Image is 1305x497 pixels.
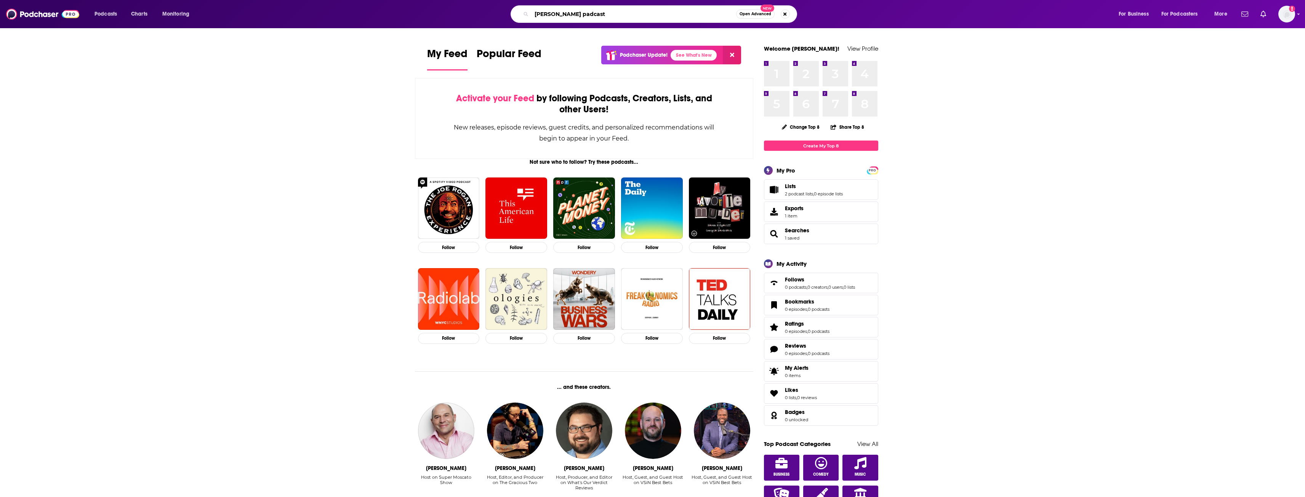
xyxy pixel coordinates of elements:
a: 1 saved [785,235,799,241]
a: 0 lists [844,284,855,290]
a: Top Podcast Categories [764,440,831,447]
a: Bookmarks [767,300,782,310]
span: Exports [785,205,804,212]
svg: Add a profile image [1289,6,1295,12]
div: Search podcasts, credits, & more... [518,5,804,23]
div: JJ Crowder [564,465,604,471]
span: Charts [131,9,147,19]
div: by following Podcasts, Creators, Lists, and other Users! [453,93,715,115]
div: Host on Super Moscato Show [415,475,478,485]
a: Business [764,455,800,481]
a: 0 unlocked [785,417,808,422]
a: Business Wars [553,268,615,330]
a: Ratings [785,320,829,327]
span: Activate your Feed [456,93,534,104]
a: Searches [767,229,782,239]
img: My Favorite Murder with Karen Kilgariff and Georgia Hardstark [689,177,751,239]
span: Music [855,472,866,477]
a: Badges [785,409,808,415]
div: Host, Guest, and Guest Host on VSiN Best Bets [690,475,753,491]
span: My Alerts [785,364,809,371]
a: Lists [785,183,843,190]
a: Radiolab [418,268,480,330]
a: 0 lists [785,395,796,400]
img: Podchaser - Follow, Share and Rate Podcasts [6,7,79,21]
div: ... and these creators. [415,384,754,390]
div: John Rotolo [495,465,535,471]
a: Wes Reynolds [625,403,681,459]
span: , [843,284,844,290]
button: Follow [689,333,751,344]
a: Follows [767,278,782,288]
a: Searches [785,227,809,234]
a: Likes [785,387,817,393]
button: Follow [553,242,615,253]
img: This American Life [485,177,547,239]
a: 0 podcasts [808,307,829,312]
a: 2 podcast lists [785,191,813,197]
div: New releases, episode reviews, guest credits, and personalized recommendations will begin to appe... [453,122,715,144]
span: , [813,191,814,197]
a: 0 podcasts [808,351,829,356]
a: See What's New [671,50,717,61]
span: 0 items [785,373,809,378]
a: Follows [785,276,855,283]
span: Likes [785,387,798,393]
span: , [807,351,808,356]
span: PRO [868,168,877,173]
span: Badges [764,405,878,426]
img: Planet Money [553,177,615,239]
a: Femi Abebefe [694,403,750,459]
button: open menu [1209,8,1237,20]
a: PRO [868,167,877,173]
button: Share Top 8 [830,120,865,134]
span: Ratings [785,320,804,327]
span: More [1214,9,1227,19]
a: Reviews [785,342,829,349]
a: 0 podcasts [785,284,807,290]
div: Host, Guest, and Guest Host on VSiN Best Bets [690,475,753,485]
button: Follow [485,333,547,344]
a: Create My Top 8 [764,141,878,151]
a: Show notifications dropdown [1257,8,1269,21]
a: 0 episodes [785,307,807,312]
div: Host, Editor, and Producer on The Gracious Two [484,475,546,491]
button: Follow [418,242,480,253]
span: , [807,307,808,312]
a: The Daily [621,177,683,239]
span: Popular Feed [477,47,541,65]
span: Bookmarks [785,298,814,305]
span: New [761,5,774,12]
button: Show profile menu [1278,6,1295,22]
a: Badges [767,410,782,421]
a: 0 creators [807,284,828,290]
div: Host, Producer, and Editor on What's Our Verdict Reviews [552,475,615,491]
div: Vincent Moscato [426,465,466,471]
span: Logged in as BrunswickDigital [1278,6,1295,22]
div: Femi Abebefe [702,465,742,471]
a: Charts [126,8,152,20]
span: My Feed [427,47,468,65]
button: open menu [1156,8,1209,20]
span: Bookmarks [764,295,878,315]
div: Not sure who to follow? Try these podcasts... [415,159,754,165]
button: Follow [621,333,683,344]
button: open menu [157,8,199,20]
span: Badges [785,409,805,415]
a: View All [857,440,878,447]
button: Open AdvancedNew [736,10,775,19]
span: Ratings [764,317,878,337]
a: Lists [767,184,782,195]
span: For Podcasters [1161,9,1198,19]
a: Vincent Moscato [418,403,474,459]
span: , [796,395,797,400]
img: John Rotolo [487,403,543,459]
a: Show notifications dropdown [1238,8,1251,21]
a: The Joe Rogan Experience [418,177,480,239]
a: Bookmarks [785,298,829,305]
